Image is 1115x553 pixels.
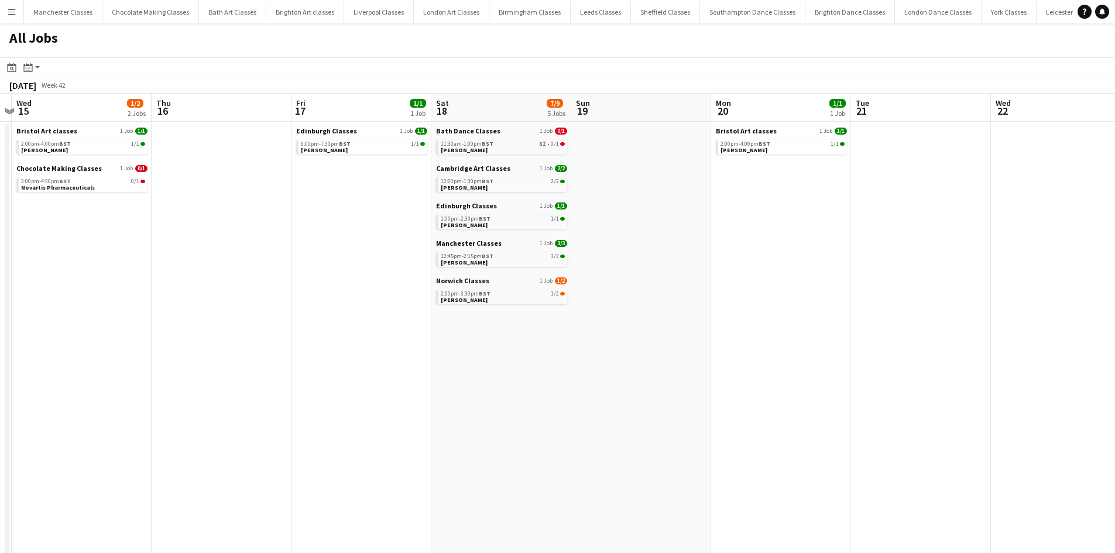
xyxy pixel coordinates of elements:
span: 1/2 [551,291,559,297]
button: Chocolate Making Classes [102,1,199,23]
span: 2:00pm-4:00pm [721,141,770,147]
button: Bath Art Classes [199,1,266,23]
span: Novartis Pharmaceuticals [21,184,95,191]
span: 1 Job [540,165,553,172]
span: Leah Mccole [301,146,348,154]
span: 16 [155,104,171,118]
a: Bristol Art classes1 Job1/1 [16,126,147,135]
span: 8I [539,141,546,147]
a: 11:30am-1:00pmBST8I•0/1[PERSON_NAME] [441,140,565,153]
span: 1 Job [400,128,413,135]
span: Eva Bakouras [721,146,767,154]
span: Bath Dance Classes [436,126,500,135]
span: Edinburgh Classes [436,201,497,210]
span: 3/3 [555,240,567,247]
button: Manchester Classes [24,1,102,23]
span: 3:00pm-4:30pm [21,178,71,184]
button: Birmingham Classes [489,1,571,23]
span: Manchester Classes [436,239,502,248]
span: 1 Job [540,202,553,209]
button: London Dance Classes [895,1,982,23]
span: Bristol Art classes [716,126,777,135]
span: Tue [856,98,869,108]
a: Bath Dance Classes1 Job0/1 [436,126,567,135]
span: Eva Bakouras [21,146,68,154]
div: 5 Jobs [547,109,565,118]
span: 1/1 [831,141,839,147]
span: 20 [714,104,731,118]
span: 18 [434,104,449,118]
span: 1/2 [560,292,565,296]
span: BST [479,215,490,222]
button: London Art Classes [414,1,489,23]
span: Chocolate Making Classes [16,164,102,173]
span: Cambridge Art Classes [436,164,510,173]
span: 21 [854,104,869,118]
span: 1/1 [415,128,427,135]
span: 1/1 [135,128,147,135]
div: 1 Job [830,109,845,118]
span: 3/3 [560,255,565,258]
span: 0/1 [131,178,139,184]
div: Bristol Art classes1 Job1/12:00pm-4:00pmBST1/1[PERSON_NAME] [716,126,847,157]
a: 2:00pm-4:00pmBST1/1[PERSON_NAME] [721,140,845,153]
button: Liverpool Classes [344,1,414,23]
div: Chocolate Making Classes1 Job0/13:00pm-4:30pmBST0/1Novartis Pharmaceuticals [16,164,147,194]
span: 1/1 [420,142,425,146]
button: Brighton Dance Classes [805,1,895,23]
a: 12:00pm-1:30pmBST2/2[PERSON_NAME] [441,177,565,191]
a: 3:00pm-4:30pmBST0/1Novartis Pharmaceuticals [21,177,145,191]
a: Bristol Art classes1 Job1/1 [716,126,847,135]
span: Bristol Art classes [16,126,77,135]
span: 1 Job [819,128,832,135]
span: 1/1 [840,142,845,146]
span: 6:00pm-7:30pm [301,141,351,147]
div: 2 Jobs [128,109,146,118]
button: Southampton Dance Classes [700,1,805,23]
a: Chocolate Making Classes1 Job0/1 [16,164,147,173]
span: Sat [436,98,449,108]
span: 1 Job [120,165,133,172]
span: Fri [296,98,306,108]
div: Manchester Classes1 Job3/312:45pm-2:15pmBST3/3[PERSON_NAME] [436,239,567,276]
div: Edinburgh Classes1 Job1/16:00pm-7:30pmBST1/1[PERSON_NAME] [296,126,427,157]
span: 1/1 [560,217,565,221]
span: 1 Job [540,128,553,135]
span: 1/1 [131,141,139,147]
span: Kirsty Mcclean [441,259,488,266]
div: 1 Job [410,109,426,118]
span: 3/3 [551,253,559,259]
span: 1/1 [829,99,846,108]
span: 1:00pm-2:30pm [441,216,490,222]
span: 1/1 [555,202,567,209]
span: 1/1 [411,141,419,147]
span: 0/1 [551,141,559,147]
span: 1/1 [140,142,145,146]
span: 22 [994,104,1011,118]
span: Sun [576,98,590,108]
div: Bristol Art classes1 Job1/12:00pm-4:00pmBST1/1[PERSON_NAME] [16,126,147,164]
a: Cambridge Art Classes1 Job2/2 [436,164,567,173]
span: BST [59,140,71,147]
span: 2/2 [555,165,567,172]
span: Carrie Barrett [441,296,488,304]
span: 0/1 [140,180,145,183]
div: Cambridge Art Classes1 Job2/212:00pm-1:30pmBST2/2[PERSON_NAME] [436,164,567,201]
a: Manchester Classes1 Job3/3 [436,239,567,248]
span: Norwich Classes [436,276,489,285]
span: Wed [16,98,32,108]
button: York Classes [982,1,1037,23]
div: [DATE] [9,80,36,91]
button: Leicester Classes [1037,1,1106,23]
span: 2/2 [551,178,559,184]
span: 19 [574,104,590,118]
span: 0/1 [560,142,565,146]
button: Leeds Classes [571,1,631,23]
a: 6:00pm-7:30pmBST1/1[PERSON_NAME] [301,140,425,153]
div: Edinburgh Classes1 Job1/11:00pm-2:30pmBST1/1[PERSON_NAME] [436,201,567,239]
div: Bath Dance Classes1 Job0/111:30am-1:00pmBST8I•0/1[PERSON_NAME] [436,126,567,164]
span: Molly Mason [441,221,488,229]
span: Thu [156,98,171,108]
a: 1:00pm-2:30pmBST1/1[PERSON_NAME] [441,215,565,228]
span: 2/2 [560,180,565,183]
